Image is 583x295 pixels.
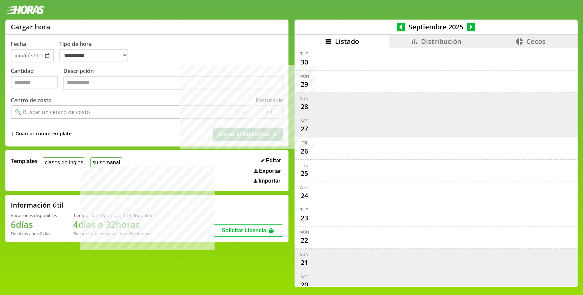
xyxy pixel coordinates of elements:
[300,51,308,57] div: Tue
[299,57,310,68] div: 30
[5,5,45,14] img: logotipo
[11,218,57,231] h1: 6 días
[300,96,308,101] div: Sun
[130,231,151,237] b: Diciembre
[73,218,153,231] h1: 4 días o 32 horas
[11,67,63,92] label: Cantidad
[300,162,308,168] div: Thu
[421,37,462,46] span: Distribución
[258,178,280,184] span: Importar
[63,76,283,90] textarea: Descripción
[59,40,134,62] label: Tipo de hora
[15,108,90,116] div: 🔍 Buscar un centro de costo
[11,157,37,165] span: Templates
[73,231,153,237] div: Recordá que vencen a fin de
[299,124,310,134] div: 27
[11,200,64,210] h2: Información útil
[295,48,578,286] div: scrollable content
[73,212,153,218] div: Tiempo Libre Optativo (TiLO) disponible
[213,224,283,237] button: Solicitar Licencia
[335,37,359,46] span: Listado
[259,168,281,174] span: Exportar
[405,22,467,31] span: Septiembre 2025
[43,157,85,168] button: clases de ingles
[299,229,309,235] div: Mon
[300,207,308,213] div: Tue
[526,37,546,46] span: Cecos
[302,140,307,146] div: Fri
[11,40,26,48] label: Fecha
[299,146,310,157] div: 26
[299,279,310,290] div: 20
[299,190,310,201] div: 24
[11,130,72,138] span: +Guardar como template
[299,79,310,90] div: 29
[266,158,281,164] span: Editar
[11,22,50,31] h1: Cargar hora
[11,76,58,88] input: Cantidad
[11,212,57,218] div: Vacaciones disponibles
[301,274,308,279] div: Sat
[299,235,310,246] div: 22
[11,231,57,237] div: De otros años: 0 días
[252,168,283,175] button: Exportar
[256,97,283,104] label: Facturable
[299,168,310,179] div: 25
[259,157,283,164] button: Editar
[11,97,52,104] label: Centro de costo
[301,118,308,124] div: Sat
[59,49,128,61] select: Tipo de hora
[222,227,266,233] span: Solicitar Licencia
[63,67,283,92] label: Descripción
[90,157,122,168] button: su semanal
[299,257,310,268] div: 21
[300,251,308,257] div: Sun
[299,213,310,223] div: 23
[299,73,309,79] div: Mon
[299,101,310,112] div: 28
[300,185,309,190] div: Wed
[11,130,15,138] span: +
